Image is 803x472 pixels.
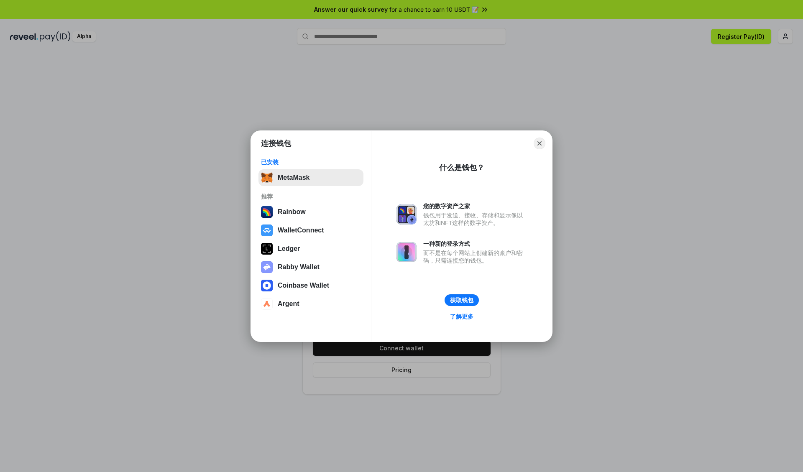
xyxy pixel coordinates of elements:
[278,282,329,289] div: Coinbase Wallet
[445,294,479,306] button: 获取钱包
[258,277,363,294] button: Coinbase Wallet
[278,245,300,253] div: Ledger
[261,261,273,273] img: svg+xml,%3Csvg%20xmlns%3D%22http%3A%2F%2Fwww.w3.org%2F2000%2Fsvg%22%20fill%3D%22none%22%20viewBox...
[450,313,473,320] div: 了解更多
[445,311,478,322] a: 了解更多
[261,172,273,184] img: svg+xml,%3Csvg%20fill%3D%22none%22%20height%3D%2233%22%20viewBox%3D%220%200%2035%2033%22%20width%...
[396,204,417,225] img: svg+xml,%3Csvg%20xmlns%3D%22http%3A%2F%2Fwww.w3.org%2F2000%2Fsvg%22%20fill%3D%22none%22%20viewBox...
[534,138,545,149] button: Close
[261,243,273,255] img: svg+xml,%3Csvg%20xmlns%3D%22http%3A%2F%2Fwww.w3.org%2F2000%2Fsvg%22%20width%3D%2228%22%20height%3...
[450,296,473,304] div: 获取钱包
[439,163,484,173] div: 什么是钱包？
[423,202,527,210] div: 您的数字资产之家
[396,242,417,262] img: svg+xml,%3Csvg%20xmlns%3D%22http%3A%2F%2Fwww.w3.org%2F2000%2Fsvg%22%20fill%3D%22none%22%20viewBox...
[258,222,363,239] button: WalletConnect
[423,240,527,247] div: 一种新的登录方式
[278,300,299,308] div: Argent
[258,204,363,220] button: Rainbow
[258,240,363,257] button: Ledger
[261,280,273,291] img: svg+xml,%3Csvg%20width%3D%2228%22%20height%3D%2228%22%20viewBox%3D%220%200%2028%2028%22%20fill%3D...
[278,208,306,216] div: Rainbow
[261,138,291,148] h1: 连接钱包
[261,158,361,166] div: 已安装
[261,193,361,200] div: 推荐
[258,296,363,312] button: Argent
[423,249,527,264] div: 而不是在每个网站上创建新的账户和密码，只需连接您的钱包。
[258,169,363,186] button: MetaMask
[278,227,324,234] div: WalletConnect
[261,298,273,310] img: svg+xml,%3Csvg%20width%3D%2228%22%20height%3D%2228%22%20viewBox%3D%220%200%2028%2028%22%20fill%3D...
[261,206,273,218] img: svg+xml,%3Csvg%20width%3D%22120%22%20height%3D%22120%22%20viewBox%3D%220%200%20120%20120%22%20fil...
[261,225,273,236] img: svg+xml,%3Csvg%20width%3D%2228%22%20height%3D%2228%22%20viewBox%3D%220%200%2028%2028%22%20fill%3D...
[278,174,309,181] div: MetaMask
[278,263,320,271] div: Rabby Wallet
[258,259,363,276] button: Rabby Wallet
[423,212,527,227] div: 钱包用于发送、接收、存储和显示像以太坊和NFT这样的数字资产。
